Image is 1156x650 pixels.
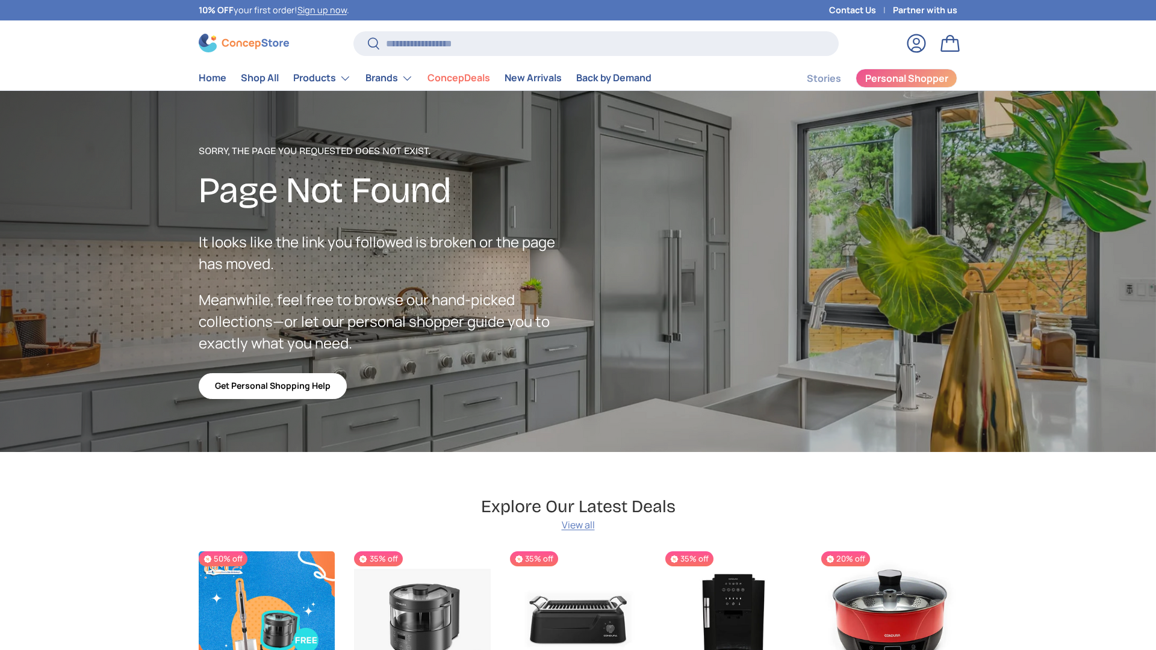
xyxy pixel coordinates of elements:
span: 35% off [665,551,713,566]
a: Partner with us [893,4,957,17]
a: Products [293,66,351,90]
a: View all [562,518,595,532]
span: 20% off [821,551,870,566]
a: New Arrivals [505,66,562,90]
p: Meanwhile, feel free to browse our hand-picked collections—or let our personal shopper guide you ... [199,289,578,354]
summary: Brands [358,66,420,90]
h2: Explore Our Latest Deals [481,495,676,518]
a: ConcepDeals [427,66,490,90]
a: Personal Shopper [856,69,957,88]
span: Personal Shopper [865,73,948,83]
p: your first order! . [199,4,349,17]
span: 50% off [199,551,247,566]
span: 35% off [354,551,402,566]
a: Stories [807,67,841,90]
span: 35% off [510,551,558,566]
h2: Page Not Found [199,168,578,213]
a: Home [199,66,226,90]
nav: Secondary [778,66,957,90]
a: Back by Demand [576,66,651,90]
a: Sign up now [297,4,347,16]
summary: Products [286,66,358,90]
p: It looks like the link you followed is broken or the page has moved. [199,231,578,274]
a: Get Personal Shopping Help [199,373,347,399]
a: Brands [365,66,413,90]
strong: 10% OFF [199,4,234,16]
img: ConcepStore [199,34,289,52]
nav: Primary [199,66,651,90]
p: Sorry, the page you requested does not exist. [199,144,578,158]
a: Shop All [241,66,279,90]
a: Contact Us [829,4,893,17]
